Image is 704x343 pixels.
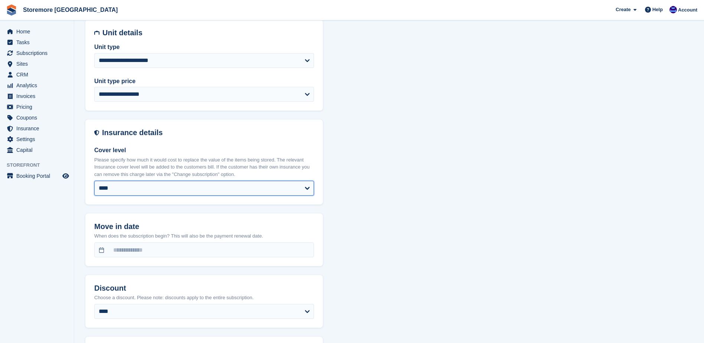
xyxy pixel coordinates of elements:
a: menu [4,91,70,101]
span: Home [16,26,61,37]
h2: Unit details [102,29,314,37]
a: menu [4,112,70,123]
h2: Insurance details [102,128,314,137]
span: Settings [16,134,61,144]
h2: Discount [94,284,314,293]
a: menu [4,134,70,144]
span: Tasks [16,37,61,48]
span: Invoices [16,91,61,101]
a: menu [4,123,70,134]
p: Please specify how much it would cost to replace the value of the items being stored. The relevan... [94,156,314,178]
a: menu [4,80,70,91]
a: menu [4,69,70,80]
label: Cover level [94,146,314,155]
span: Account [678,6,697,14]
label: Unit type [94,43,314,52]
span: Insurance [16,123,61,134]
span: Coupons [16,112,61,123]
span: Sites [16,59,61,69]
a: Preview store [61,171,70,180]
a: Storemore [GEOGRAPHIC_DATA] [20,4,121,16]
a: menu [4,145,70,155]
a: menu [4,171,70,181]
span: Capital [16,145,61,155]
span: Pricing [16,102,61,112]
span: Analytics [16,80,61,91]
a: menu [4,37,70,48]
span: Storefront [7,161,74,169]
img: stora-icon-8386f47178a22dfd0bd8f6a31ec36ba5ce8667c1dd55bd0f319d3a0aa187defe.svg [6,4,17,16]
label: Unit type price [94,77,314,86]
a: menu [4,102,70,112]
span: Subscriptions [16,48,61,58]
p: Choose a discount. Please note: discounts apply to the entire subscription. [94,294,314,301]
h2: Move in date [94,222,314,231]
span: Booking Portal [16,171,61,181]
img: insurance-details-icon-731ffda60807649b61249b889ba3c5e2b5c27d34e2e1fb37a309f0fde93ff34a.svg [94,128,99,137]
img: Angela [669,6,677,13]
span: Help [652,6,663,13]
a: menu [4,59,70,69]
a: menu [4,26,70,37]
p: When does the subscription begin? This will also be the payment renewal date. [94,232,314,240]
span: Create [616,6,631,13]
img: unit-details-icon-595b0c5c156355b767ba7b61e002efae458ec76ed5ec05730b8e856ff9ea34a9.svg [94,29,99,37]
a: menu [4,48,70,58]
span: CRM [16,69,61,80]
